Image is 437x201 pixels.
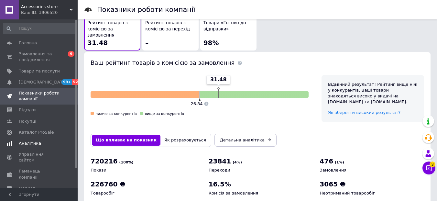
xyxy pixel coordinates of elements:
[19,168,60,180] span: Гаманець компанії
[119,160,134,164] span: (100%)
[19,40,37,46] span: Головна
[210,76,227,83] span: 31.48
[19,140,41,146] span: Аналітика
[61,79,72,85] span: 99+
[203,39,219,47] span: 98%
[142,17,198,50] button: Рейтинг товарів з комісією за перехід–
[19,151,60,163] span: Управління сайтом
[87,20,137,38] span: Рейтинг товарів з комісією за замовлення
[209,168,230,173] span: Переходи
[19,129,54,135] span: Каталог ProSale
[145,112,184,116] span: вище за конкурентів
[320,157,333,165] span: 476
[145,39,148,47] span: –
[91,168,106,173] span: Покази
[92,135,160,145] button: Що впливає на показник
[209,191,258,195] span: Комісія за замовлення
[19,51,60,63] span: Замовлення та повідомлення
[335,160,344,164] span: (1%)
[200,17,257,50] button: Товари «Готово до відправки»98%
[19,185,35,191] span: Маркет
[97,6,195,14] h1: Показники роботи компанії
[3,23,76,34] input: Пошук
[320,168,346,173] span: Замовлення
[328,82,418,105] div: Відмінний результат! Рейтинг вище ніж у конкурентів. Ваші товари знаходяться високо у видачі на [...
[214,134,277,147] a: Детальна аналітика
[19,79,67,85] span: [DEMOGRAPHIC_DATA]
[191,101,202,106] span: 26.84
[328,110,400,115] a: Як зберегти високий результат?
[233,160,242,164] span: (4%)
[19,90,60,102] span: Показники роботи компанії
[91,191,115,195] span: Товарообіг
[87,39,108,47] span: 31.48
[91,157,118,165] span: 720216
[320,191,375,195] span: Неотриманий товарообіг
[19,68,60,74] span: Товари та послуги
[72,79,80,85] span: 52
[21,4,70,10] span: Accessories store
[95,112,137,116] span: нижче за конкурентів
[19,107,36,113] span: Відгуки
[84,17,140,50] button: Рейтинг товарів з комісією за замовлення31.48
[21,10,78,16] div: Ваш ID: 3906520
[422,162,435,174] button: Чат з покупцем3
[91,180,126,188] span: 226760 ₴
[209,180,231,188] span: 16.5%
[145,20,195,32] span: Рейтинг товарів з комісією за перехід
[68,51,74,57] span: 9
[209,157,231,165] span: 23841
[19,118,36,124] span: Покупці
[430,162,435,167] span: 3
[320,180,345,188] span: 3065 ₴
[160,135,210,145] button: Як розраховується
[203,20,253,32] span: Товари «Готово до відправки»
[91,59,235,66] span: Ваш рейтинг товарів з комісією за замовлення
